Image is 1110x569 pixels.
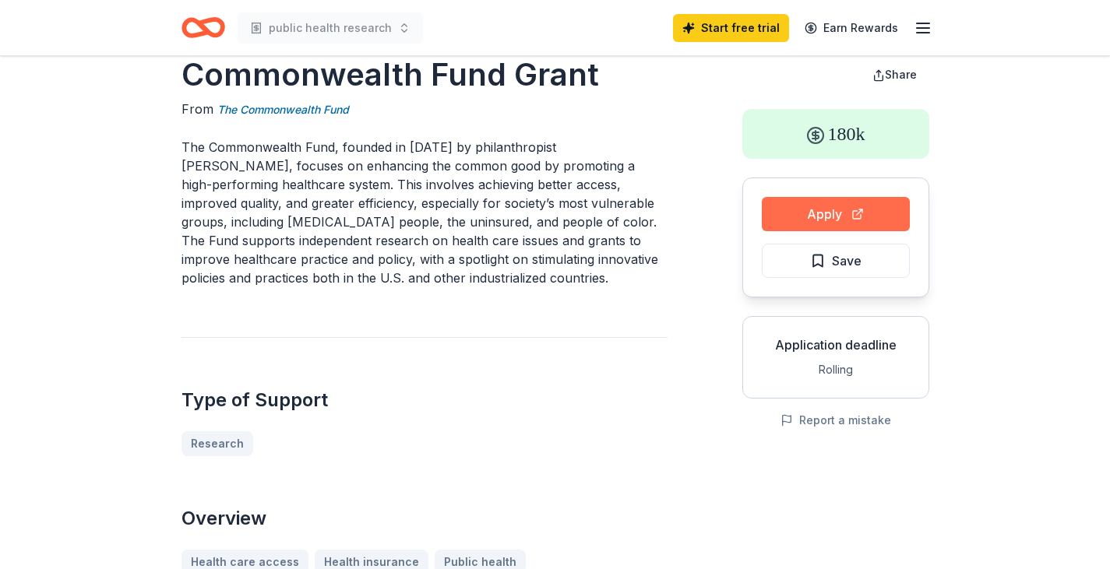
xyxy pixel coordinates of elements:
a: The Commonwealth Fund [217,100,349,119]
button: Apply [762,197,910,231]
p: The Commonwealth Fund, founded in [DATE] by philanthropist [PERSON_NAME], focuses on enhancing th... [181,138,668,287]
span: Save [832,251,862,271]
div: 180k [742,109,929,159]
h2: Overview [181,506,668,531]
span: public health research [269,19,392,37]
div: Application deadline [756,335,916,354]
span: Share [885,68,917,81]
a: Start free trial [673,14,789,42]
button: Save [762,244,910,278]
h2: Type of Support [181,388,668,413]
h1: Commonwealth Fund Grant [181,53,668,97]
div: Rolling [756,360,916,379]
a: Earn Rewards [795,14,907,42]
button: Report a mistake [781,411,891,430]
button: public health research [238,12,423,44]
a: Home [181,9,225,46]
a: Research [181,431,253,456]
div: From [181,100,668,119]
button: Share [860,59,929,90]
